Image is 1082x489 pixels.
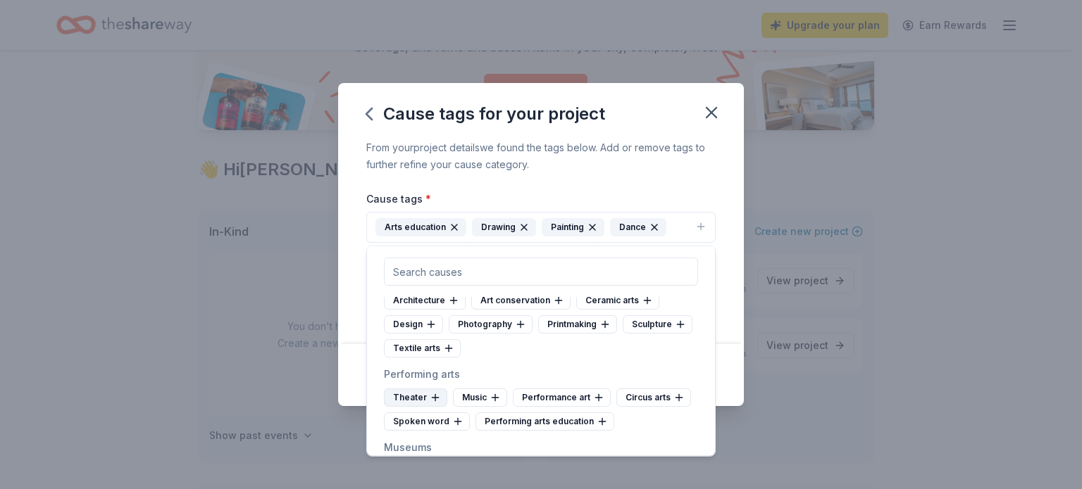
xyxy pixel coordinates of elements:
div: Performance art [513,388,611,407]
div: Printmaking [538,315,617,334]
div: Spoken word [384,412,470,431]
div: Performing arts education [475,412,614,431]
div: Painting [542,218,604,236]
div: Dance [610,218,666,236]
div: Theater [384,388,447,407]
label: Cause tags [366,192,431,206]
div: Performing arts [384,366,698,383]
div: Museums [384,439,698,456]
div: Ceramic arts [576,291,659,310]
div: Music [453,388,507,407]
div: Arts education [375,218,466,236]
div: Photography [449,315,533,334]
div: Art conservation [471,291,571,310]
div: Circus arts [616,388,691,407]
button: Arts educationDrawingPaintingDance [366,212,716,243]
input: Search causes [384,258,698,286]
div: Drawing [472,218,536,236]
div: From your project details we found the tags below. Add or remove tags to further refine your caus... [366,139,716,173]
div: Cause tags for your project [366,103,605,125]
div: Design [384,315,443,334]
div: Textile arts [384,339,461,357]
div: Sculpture [623,315,692,334]
div: Architecture [384,291,466,310]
